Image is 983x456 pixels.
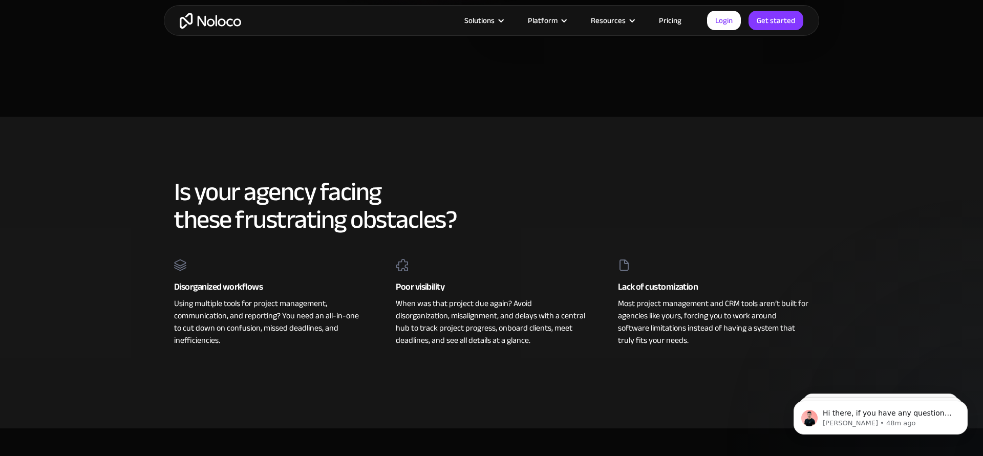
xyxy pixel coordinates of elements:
[528,14,558,27] div: Platform
[452,14,515,27] div: Solutions
[396,295,587,346] div: When was that project due again? Avoid disorganization, misalignment, and delays with a central h...
[646,14,694,27] a: Pricing
[707,11,741,30] a: Login
[778,379,983,451] iframe: Intercom notifications message
[618,279,809,295] div: Lack of customization
[174,279,365,295] div: Disorganized workflows
[515,14,578,27] div: Platform
[749,11,803,30] a: Get started
[618,295,809,346] div: Most project management and CRM tools aren’t built for agencies like yours, forcing you to work a...
[464,14,495,27] div: Solutions
[180,13,241,29] a: home
[174,295,365,346] div: Using multiple tools for project management, communication, and reporting? You need an all-in-one...
[591,14,626,27] div: Resources
[396,279,587,295] div: Poor visibility
[578,14,646,27] div: Resources
[174,178,809,233] h2: Is your agency facing these frustrating obstacles?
